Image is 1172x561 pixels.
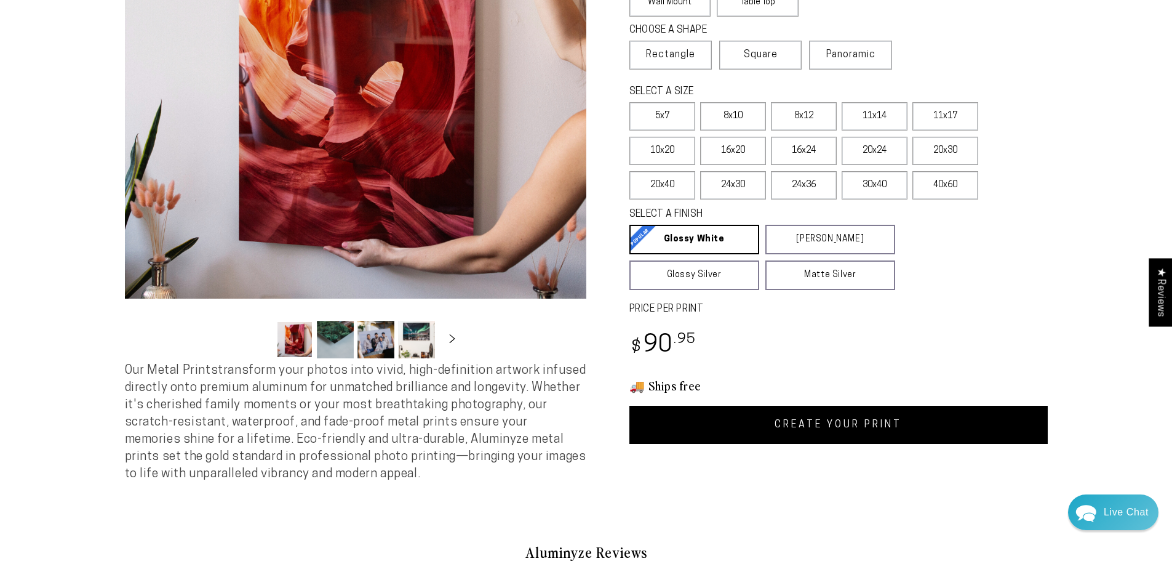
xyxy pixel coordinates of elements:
label: 24x36 [771,171,837,200]
label: 8x12 [771,102,837,131]
span: Square [744,47,778,62]
label: 40x60 [912,171,978,200]
div: Contact Us Directly [1104,494,1149,530]
label: 20x40 [629,171,695,200]
h3: 🚚 Ships free [629,377,1048,394]
label: PRICE PER PRINT [629,302,1048,317]
label: 5x7 [629,102,695,131]
button: Load image 2 in gallery view [317,321,354,358]
label: 20x30 [912,137,978,165]
bdi: 90 [629,334,696,358]
label: 10x20 [629,137,695,165]
button: Load image 1 in gallery view [276,321,313,358]
label: 8x10 [700,102,766,131]
legend: SELECT A FINISH [629,208,866,222]
label: 30x40 [842,171,907,200]
span: Our Metal Prints transform your photos into vivid, high-definition artwork infused directly onto ... [125,365,586,480]
button: Load image 4 in gallery view [398,321,435,358]
span: Panoramic [826,50,875,60]
div: Chat widget toggle [1068,494,1158,530]
a: [PERSON_NAME] [765,225,895,254]
a: Glossy White [629,225,759,254]
label: 16x24 [771,137,837,165]
a: Glossy Silver [629,260,759,290]
div: Click to open Judge.me floating reviews tab [1149,258,1172,326]
label: 11x14 [842,102,907,131]
label: 16x20 [700,137,766,165]
legend: SELECT A SIZE [629,85,875,99]
sup: .95 [674,333,696,347]
button: Slide left [245,326,273,353]
label: 24x30 [700,171,766,200]
button: Load image 3 in gallery view [357,321,394,358]
span: $ [631,339,642,356]
a: CREATE YOUR PRINT [629,406,1048,444]
a: Matte Silver [765,260,895,290]
button: Slide right [439,326,466,353]
label: 11x17 [912,102,978,131]
label: 20x24 [842,137,907,165]
legend: CHOOSE A SHAPE [629,23,789,38]
span: Rectangle [646,47,695,62]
